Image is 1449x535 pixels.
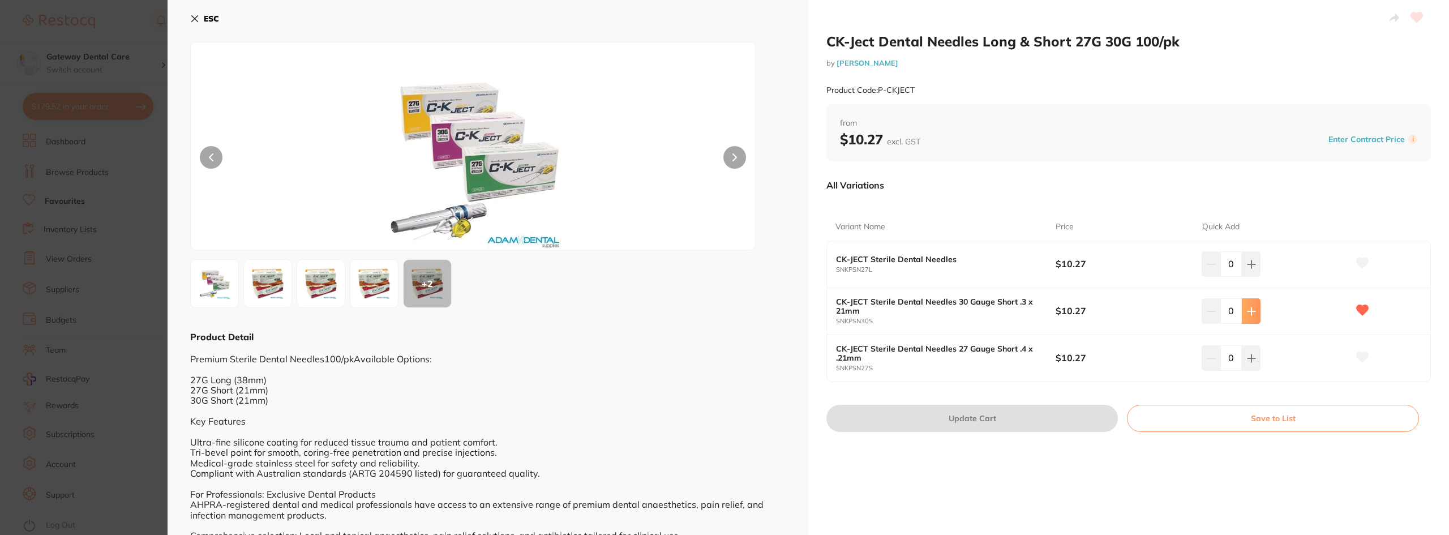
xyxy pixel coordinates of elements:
button: ESC [190,9,219,28]
small: SNKPSN27L [836,266,1056,273]
p: Quick Add [1202,221,1240,233]
b: ESC [204,14,219,24]
button: Enter Contract Price [1325,134,1408,145]
b: CK-JECT Sterile Dental Needles [836,255,1034,264]
h2: CK-Ject Dental Needles Long & Short 27G 30G 100/pk [826,33,1431,50]
p: Variant Name [835,221,885,233]
img: TjI3TC5qcGc [247,263,288,304]
img: RUNULmpwZw [303,71,642,250]
button: +2 [403,259,452,308]
label: i [1408,135,1417,144]
img: TjMwUy5qcGc [354,263,395,304]
button: Save to List [1127,405,1419,432]
b: CK-JECT Sterile Dental Needles 27 Gauge Short .4 x .21mm [836,344,1034,362]
a: [PERSON_NAME] [837,58,898,67]
div: + 2 [404,260,451,307]
small: by [826,59,1431,67]
small: SNKPSN27S [836,365,1056,372]
b: $10.27 [1056,258,1188,270]
small: Product Code: P-CKJECT [826,85,915,95]
small: SNKPSN30S [836,318,1056,325]
p: Price [1056,221,1074,233]
img: TjI3Uy5qcGc [301,263,341,304]
b: Product Detail [190,331,254,343]
b: $10.27 [1056,305,1188,317]
img: RUNULmpwZw [194,263,235,304]
p: All Variations [826,179,884,191]
b: $10.27 [1056,352,1188,364]
b: CK-JECT Sterile Dental Needles 30 Gauge Short .3 x 21mm [836,297,1034,315]
b: $10.27 [840,131,920,148]
span: excl. GST [887,136,920,147]
button: Update Cart [826,405,1118,432]
span: from [840,118,1417,129]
